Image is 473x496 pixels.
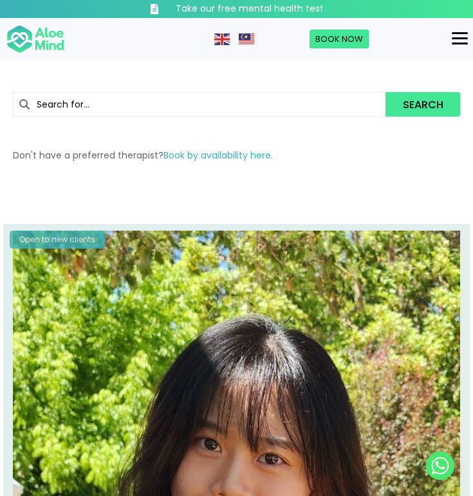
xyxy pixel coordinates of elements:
img: ms [239,33,254,45]
button: Search [385,92,460,117]
h3: Take our free mental health test [176,3,324,15]
input: Search for... [13,92,385,117]
a: Whatsapp [426,452,454,480]
span: Book Now [315,33,363,45]
p: Don't have a preferred therapist? [13,149,460,162]
img: Aloe mind Logo [6,24,64,54]
a: Book Now [310,30,369,49]
a: Book by availability here. [163,149,273,162]
a: Take our free mental health test [121,3,353,15]
button: Menu [447,28,473,50]
a: English [214,32,231,45]
a: Malay [239,32,255,45]
img: en [214,33,230,45]
div: Open to new clients [10,231,105,248]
